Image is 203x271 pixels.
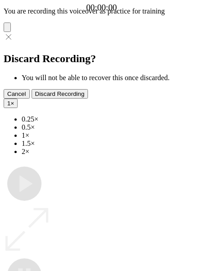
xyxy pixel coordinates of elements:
li: 0.25× [22,115,199,123]
a: 00:00:00 [86,3,117,13]
li: 1.5× [22,140,199,148]
span: 1 [7,100,10,107]
li: 0.5× [22,123,199,131]
li: You will not be able to recover this once discarded. [22,74,199,82]
li: 2× [22,148,199,156]
li: 1× [22,131,199,140]
button: Discard Recording [32,89,88,99]
button: Cancel [4,89,30,99]
button: 1× [4,99,18,108]
p: You are recording this voiceover as practice for training [4,7,199,15]
h2: Discard Recording? [4,53,199,65]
